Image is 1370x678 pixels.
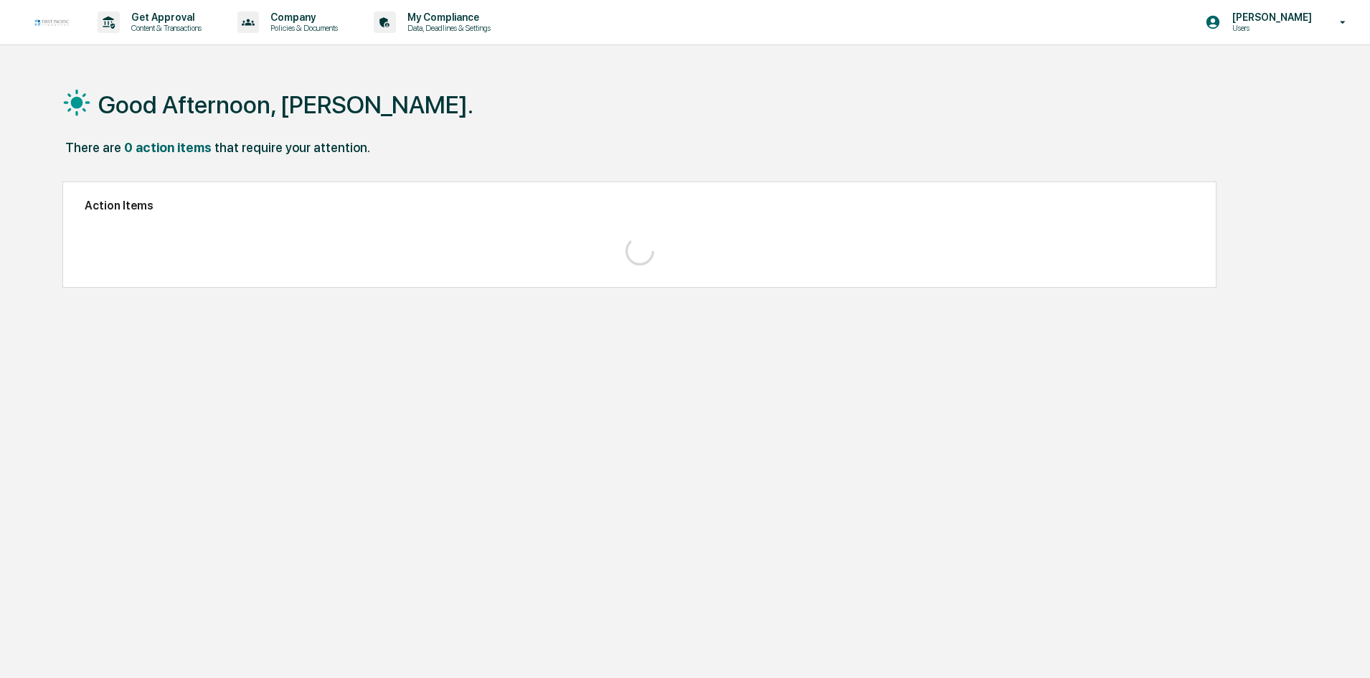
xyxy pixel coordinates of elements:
[214,140,370,155] div: that require your attention.
[1221,23,1319,33] p: Users
[396,23,498,33] p: Data, Deadlines & Settings
[120,23,209,33] p: Content & Transactions
[396,11,498,23] p: My Compliance
[1221,11,1319,23] p: [PERSON_NAME]
[65,140,121,155] div: There are
[259,23,345,33] p: Policies & Documents
[85,199,1194,212] h2: Action Items
[120,11,209,23] p: Get Approval
[259,11,345,23] p: Company
[98,90,473,119] h1: Good Afternoon, [PERSON_NAME].
[124,140,212,155] div: 0 action items
[34,19,69,25] img: logo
